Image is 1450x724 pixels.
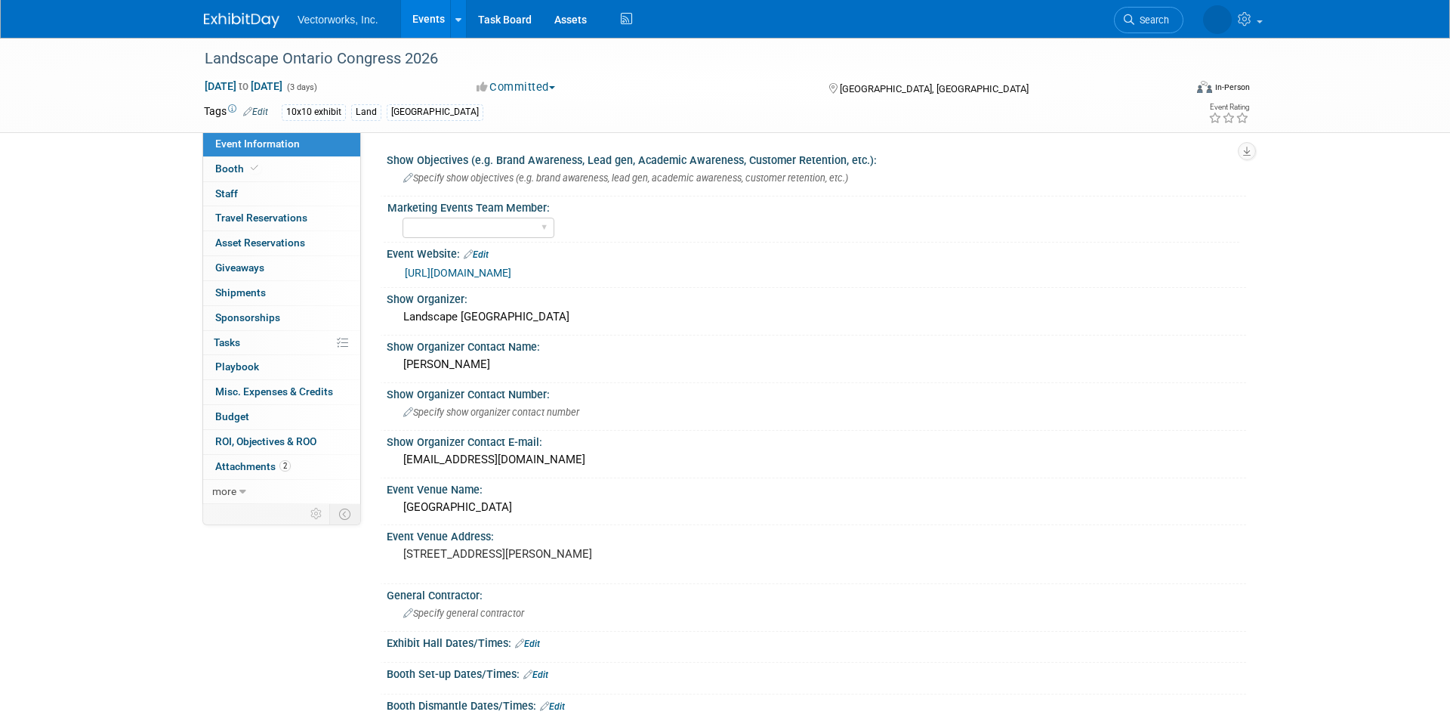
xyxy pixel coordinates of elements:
a: Shipments [203,281,360,305]
a: Edit [464,249,489,260]
div: Land [351,104,381,120]
a: Tasks [203,331,360,355]
a: Booth [203,157,360,181]
div: General Contractor: [387,584,1246,603]
td: Personalize Event Tab Strip [304,504,330,524]
span: Asset Reservations [215,237,305,249]
a: Giveaways [203,256,360,280]
span: Vectorworks, Inc. [298,14,378,26]
a: Event Information [203,132,360,156]
div: [GEOGRAPHIC_DATA] [398,496,1235,519]
span: Shipments [215,286,266,299]
div: Show Organizer Contact E-mail: [387,431,1246,450]
span: ROI, Objectives & ROO [215,435,316,447]
span: [GEOGRAPHIC_DATA], [GEOGRAPHIC_DATA] [840,83,1029,94]
div: Event Venue Name: [387,478,1246,497]
span: Attachments [215,460,291,472]
div: Landscape Ontario Congress 2026 [199,45,1161,73]
a: Edit [540,701,565,712]
div: [EMAIL_ADDRESS][DOMAIN_NAME] [398,448,1235,472]
div: Show Organizer Contact Number: [387,383,1246,402]
a: Attachments2 [203,455,360,479]
pre: [STREET_ADDRESS][PERSON_NAME] [403,547,728,561]
span: Staff [215,187,238,200]
span: Specify show organizer contact number [403,407,579,418]
a: more [203,480,360,504]
span: [DATE] [DATE] [204,79,283,93]
span: Misc. Expenses & Credits [215,385,333,398]
a: Search [1114,7,1183,33]
a: Staff [203,182,360,206]
span: Search [1134,14,1169,26]
div: Event Website: [387,243,1246,262]
div: Landscape [GEOGRAPHIC_DATA] [398,305,1235,329]
div: Exhibit Hall Dates/Times: [387,632,1246,651]
span: Booth [215,162,261,175]
button: Committed [471,79,561,95]
div: Marketing Events Team Member: [387,196,1239,215]
a: Travel Reservations [203,206,360,231]
i: Booth reservation complete [251,164,258,172]
span: Event Information [215,138,300,150]
span: Budget [215,410,249,422]
div: Show Objectives (e.g. Brand Awareness, Lead gen, Academic Awareness, Customer Retention, etc.): [387,149,1246,168]
span: more [212,485,236,497]
span: Specify show objectives (e.g. brand awareness, lead gen, academic awareness, customer retention, ... [403,172,848,184]
a: Edit [523,670,548,680]
div: Event Venue Address: [387,525,1246,544]
img: ExhibitDay [204,13,279,28]
div: [GEOGRAPHIC_DATA] [387,104,483,120]
span: Sponsorships [215,311,280,323]
span: to [236,80,251,92]
a: Edit [515,639,540,649]
div: In-Person [1214,82,1250,93]
td: Tags [204,104,268,121]
div: Booth Set-up Dates/Times: [387,663,1246,682]
span: (3 days) [285,82,317,92]
div: Event Format [1094,79,1250,101]
div: Event Rating [1208,104,1249,111]
div: [PERSON_NAME] [398,353,1235,376]
div: Show Organizer: [387,288,1246,307]
a: Sponsorships [203,306,360,330]
a: ROI, Objectives & ROO [203,430,360,454]
a: Budget [203,405,360,429]
a: [URL][DOMAIN_NAME] [405,267,511,279]
div: Booth Dismantle Dates/Times: [387,695,1246,714]
img: Format-Inperson.png [1197,81,1212,93]
span: Playbook [215,360,259,373]
a: Misc. Expenses & Credits [203,380,360,404]
span: 2 [279,460,291,472]
a: Asset Reservations [203,231,360,255]
span: Specify general contractor [403,608,524,619]
td: Toggle Event Tabs [330,504,361,524]
div: Show Organizer Contact Name: [387,336,1246,354]
span: Travel Reservations [215,212,307,224]
span: Tasks [214,336,240,348]
a: Edit [243,107,268,117]
img: Tania Arabian [1203,5,1232,34]
a: Playbook [203,355,360,379]
span: Giveaways [215,261,264,274]
div: 10x10 exhibit [282,104,346,120]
